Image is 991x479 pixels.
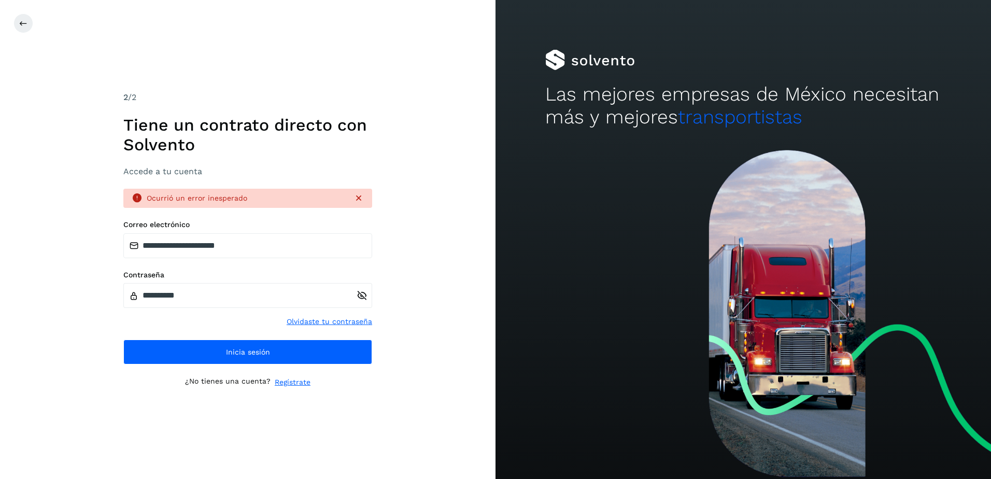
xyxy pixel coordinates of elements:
[185,377,271,388] p: ¿No tienes una cuenta?
[147,193,345,204] div: Ocurrió un error inesperado
[226,348,270,356] span: Inicia sesión
[123,271,372,279] label: Contraseña
[275,377,310,388] a: Regístrate
[123,115,372,155] h1: Tiene un contrato directo con Solvento
[678,106,802,128] span: transportistas
[123,91,372,104] div: /2
[123,92,128,102] span: 2
[123,340,372,364] button: Inicia sesión
[287,316,372,327] a: Olvidaste tu contraseña
[123,166,372,176] h3: Accede a tu cuenta
[123,220,372,229] label: Correo electrónico
[545,83,942,129] h2: Las mejores empresas de México necesitan más y mejores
